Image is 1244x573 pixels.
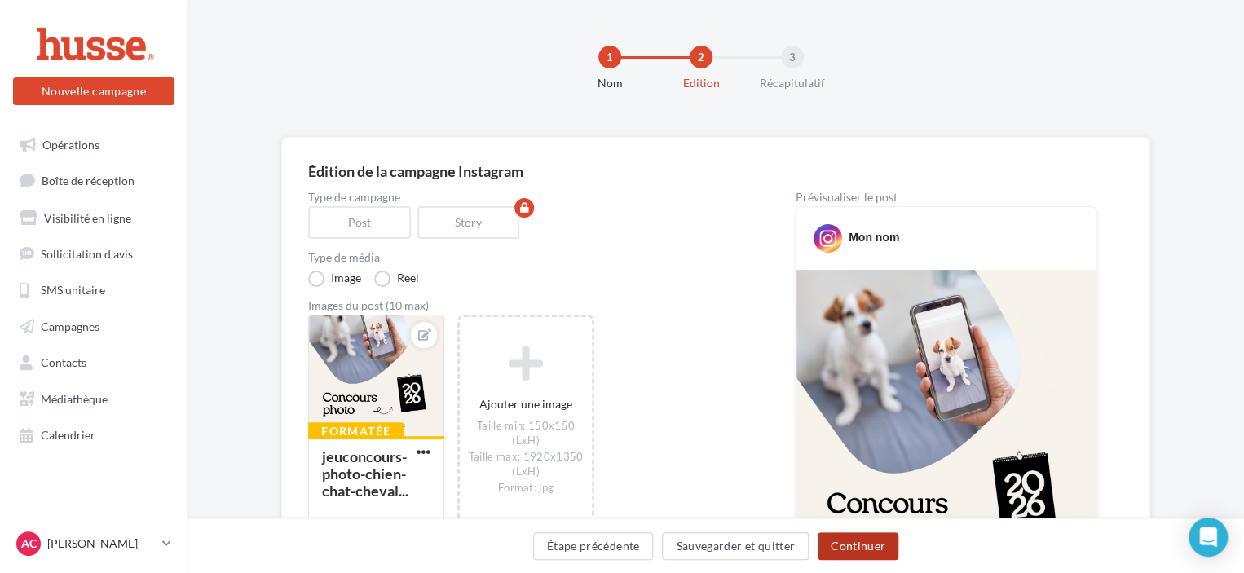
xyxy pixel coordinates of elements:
span: SMS unitaire [41,283,105,297]
div: jeuconcours-photo-chien-chat-cheval... [322,447,408,500]
span: Calendrier [41,428,95,442]
div: Images du post (10 max) [308,300,743,311]
button: Continuer [818,532,898,560]
a: Campagnes [10,311,178,340]
div: Formatée [308,422,404,440]
div: Nom [558,75,662,91]
div: 2 [690,46,712,68]
a: AC [PERSON_NAME] [13,528,174,559]
div: Open Intercom Messenger [1189,518,1228,557]
label: Reel [374,271,419,287]
div: Édition de la campagne Instagram [308,164,1123,179]
p: [PERSON_NAME] [47,536,156,552]
span: Visibilité en ligne [44,210,131,224]
button: Sauvegarder et quitter [662,532,809,560]
a: Contacts [10,346,178,376]
span: Opérations [42,137,99,151]
span: Campagnes [41,319,99,333]
span: Médiathèque [41,391,108,405]
label: Type de campagne [308,192,743,203]
span: Contacts [41,355,86,369]
span: Sollicitation d'avis [41,246,133,260]
button: Étape précédente [533,532,654,560]
span: Boîte de réception [42,174,135,187]
label: Image [308,271,361,287]
a: Médiathèque [10,383,178,412]
a: Opérations [10,129,178,158]
div: 3 [781,46,804,68]
a: Boîte de réception [10,165,178,195]
a: Calendrier [10,419,178,448]
a: Visibilité en ligne [10,202,178,231]
a: Sollicitation d'avis [10,238,178,267]
span: AC [21,536,37,552]
div: Prévisualiser le post [796,192,1097,203]
div: Mon nom [849,229,899,245]
label: Type de média [308,252,743,263]
button: Nouvelle campagne [13,77,174,105]
a: SMS unitaire [10,274,178,303]
div: Récapitulatif [740,75,845,91]
div: Edition [649,75,753,91]
div: 1 [598,46,621,68]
